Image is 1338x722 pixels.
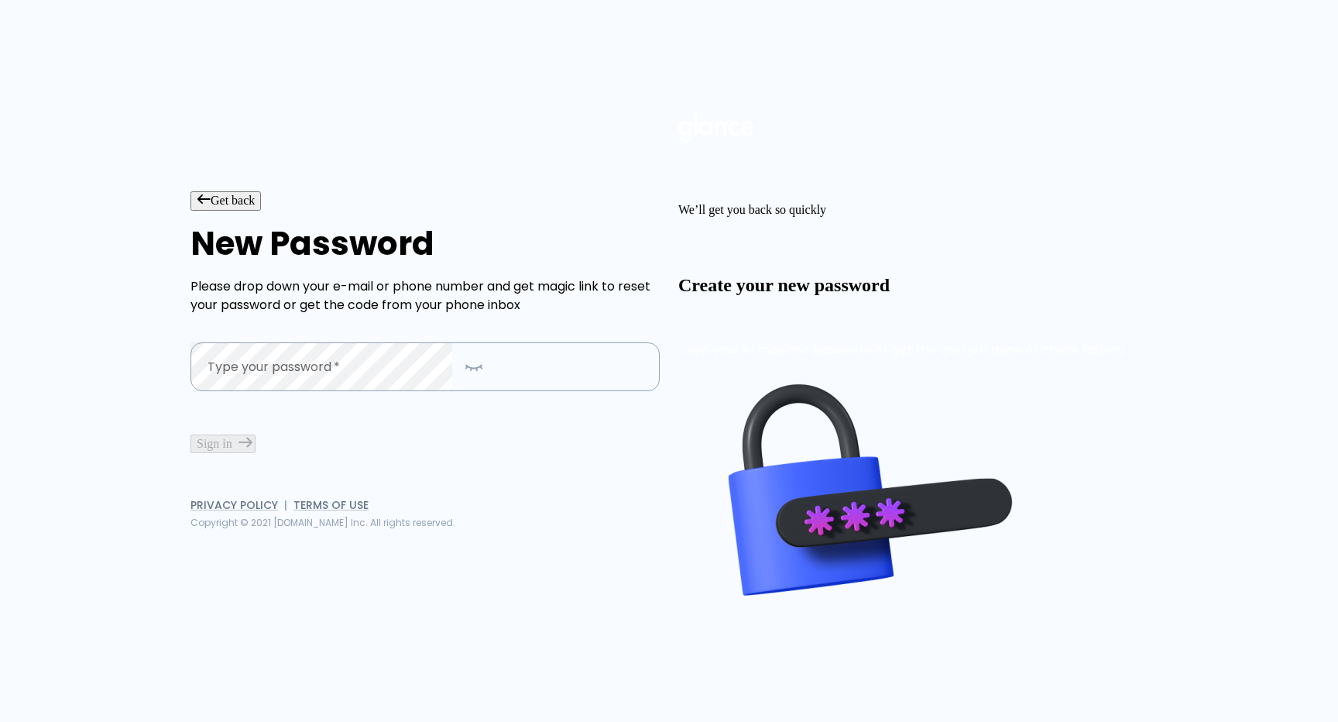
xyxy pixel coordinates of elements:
[678,359,1038,607] img: Password Lock
[678,203,826,216] span: We’ll get you back so quickly
[678,341,1148,359] p: Drop your e-mail and password or get the your job done or check history.
[190,225,660,263] h1: New Password
[190,191,261,210] button: Get back
[284,497,287,513] span: |
[190,516,455,529] span: Copyright © 2021 [DOMAIN_NAME] Inc. All rights reserved.
[678,275,1148,297] h2: Create your new password
[190,497,278,513] a: Privacy Policy
[190,435,256,453] button: Sign in
[293,497,369,513] a: Terms of Use
[190,277,660,315] p: Please drop down your e-mail or phone number and get magic link to reset your password or get the...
